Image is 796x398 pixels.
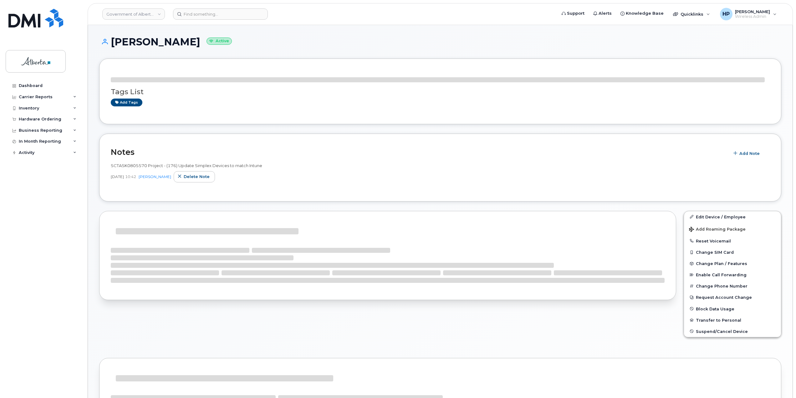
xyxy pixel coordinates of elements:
h2: Notes [111,147,726,157]
button: Change Phone Number [684,280,781,292]
a: [PERSON_NAME] [139,174,171,179]
button: Transfer to Personal [684,314,781,326]
span: Suspend/Cancel Device [696,329,748,334]
span: Add Roaming Package [689,227,746,233]
button: Add Roaming Package [684,222,781,235]
span: [DATE] [111,174,124,179]
span: 10:42 [125,174,136,179]
button: Change Plan / Features [684,258,781,269]
h1: [PERSON_NAME] [99,36,781,47]
span: Change Plan / Features [696,261,747,266]
span: SCTASK0805570 Project - (176) Update Simplex Devices to match Intune [111,163,262,168]
span: Delete note [184,174,210,180]
button: Request Account Change [684,292,781,303]
span: Enable Call Forwarding [696,273,747,277]
button: Reset Voicemail [684,235,781,247]
span: Add Note [739,151,760,156]
a: Add tags [111,99,142,106]
h3: Tags List [111,88,770,96]
a: Edit Device / Employee [684,211,781,222]
button: Add Note [729,148,765,159]
button: Suspend/Cancel Device [684,326,781,337]
button: Block Data Usage [684,303,781,314]
small: Active [207,38,232,45]
button: Change SIM Card [684,247,781,258]
button: Enable Call Forwarding [684,269,781,280]
button: Delete note [174,171,215,182]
